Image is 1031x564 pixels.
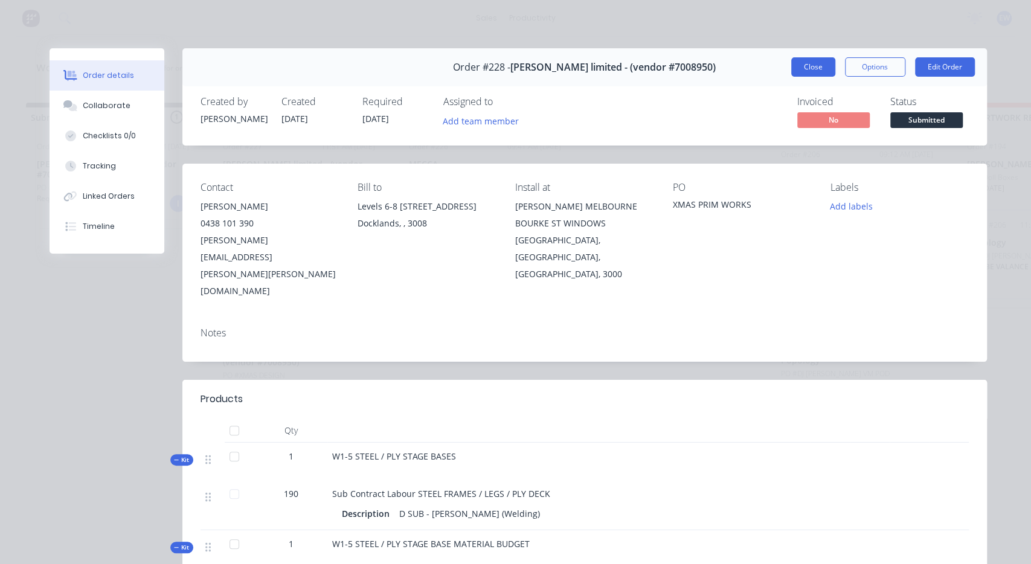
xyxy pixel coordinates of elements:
div: Required [362,96,429,107]
button: Timeline [50,211,164,242]
div: 0438 101 390 [201,215,339,232]
div: Install at [515,182,654,193]
div: Kit [170,542,193,553]
div: Invoiced [797,96,876,107]
span: [DATE] [281,113,308,124]
span: [PERSON_NAME] limited - (vendor #7008950) [510,62,716,73]
button: Add team member [436,112,525,129]
span: W1-5 STEEL / PLY STAGE BASE MATERIAL BUDGET [332,538,530,550]
div: [PERSON_NAME]0438 101 390[PERSON_NAME][EMAIL_ADDRESS][PERSON_NAME][PERSON_NAME][DOMAIN_NAME] [201,198,339,300]
div: Linked Orders [83,191,135,202]
span: W1-5 STEEL / PLY STAGE BASES [332,450,456,462]
span: No [797,112,870,127]
div: Order details [83,70,134,81]
div: Docklands, , 3008 [358,215,496,232]
div: Bill to [358,182,496,193]
div: Collaborate [83,100,130,111]
div: Assigned to [443,96,564,107]
div: Qty [255,418,327,443]
span: Kit [174,543,190,552]
div: [PERSON_NAME] [201,198,339,215]
span: [DATE] [362,113,389,124]
div: Levels 6-8 [STREET_ADDRESS]Docklands, , 3008 [358,198,496,237]
div: Timeline [83,221,115,232]
button: Edit Order [915,57,975,77]
div: Created by [201,96,267,107]
div: Kit [170,454,193,466]
span: Kit [174,455,190,464]
div: Notes [201,327,969,339]
div: [PERSON_NAME] MELBOURNE BOURKE ST WINDOWS [515,198,654,232]
div: Products [201,392,243,406]
button: Add team member [443,112,525,129]
span: 1 [289,537,294,550]
div: Labels [830,182,969,193]
div: [PERSON_NAME][EMAIL_ADDRESS][PERSON_NAME][PERSON_NAME][DOMAIN_NAME] [201,232,339,300]
div: Checklists 0/0 [83,130,136,141]
span: Sub Contract Labour STEEL FRAMES / LEGS / PLY DECK [332,488,550,499]
div: XMAS PRIM WORKS [673,198,811,215]
div: Levels 6-8 [STREET_ADDRESS] [358,198,496,215]
div: Contact [201,182,339,193]
button: Tracking [50,151,164,181]
div: Status [890,96,969,107]
button: Submitted [890,112,963,130]
div: D SUB - [PERSON_NAME] (Welding) [394,505,545,522]
button: Order details [50,60,164,91]
div: Created [281,96,348,107]
button: Checklists 0/0 [50,121,164,151]
div: Tracking [83,161,116,171]
button: Close [791,57,835,77]
span: 1 [289,450,294,463]
span: Submitted [890,112,963,127]
span: Order #228 - [453,62,510,73]
button: Collaborate [50,91,164,121]
div: [PERSON_NAME] MELBOURNE BOURKE ST WINDOWS[GEOGRAPHIC_DATA], [GEOGRAPHIC_DATA], [GEOGRAPHIC_DATA],... [515,198,654,283]
button: Options [845,57,905,77]
span: 190 [284,487,298,500]
button: Linked Orders [50,181,164,211]
div: [PERSON_NAME] [201,112,267,125]
div: Description [342,505,394,522]
div: [GEOGRAPHIC_DATA], [GEOGRAPHIC_DATA], [GEOGRAPHIC_DATA], 3000 [515,232,654,283]
div: PO [673,182,811,193]
button: Add labels [824,198,879,214]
